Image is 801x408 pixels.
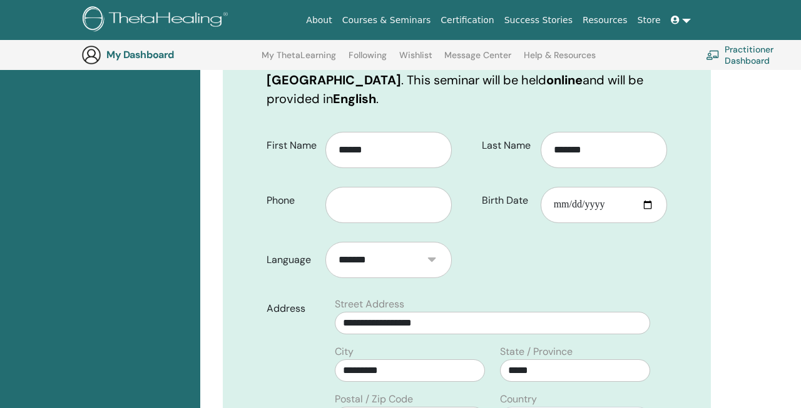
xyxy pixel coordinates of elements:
[578,9,633,32] a: Resources
[257,134,325,157] label: First Name
[257,297,327,321] label: Address
[524,50,596,70] a: Help & Resources
[399,50,432,70] a: Wishlist
[333,91,376,107] b: English
[335,344,354,359] label: City
[633,9,666,32] a: Store
[335,297,404,312] label: Street Address
[706,50,720,60] img: chalkboard-teacher.svg
[337,9,436,32] a: Courses & Seminars
[499,9,578,32] a: Success Stories
[500,392,537,407] label: Country
[267,33,667,108] p: You are registering for on in . This seminar will be held and will be provided in .
[267,53,598,88] b: [GEOGRAPHIC_DATA], DL, [GEOGRAPHIC_DATA]
[262,50,336,70] a: My ThetaLearning
[301,9,337,32] a: About
[444,50,511,70] a: Message Center
[436,9,499,32] a: Certification
[472,189,541,212] label: Birth Date
[546,72,583,88] b: online
[257,189,325,212] label: Phone
[335,392,413,407] label: Postal / Zip Code
[257,248,325,272] label: Language
[472,134,541,157] label: Last Name
[500,344,573,359] label: State / Province
[349,50,387,70] a: Following
[83,6,232,34] img: logo.png
[106,49,232,61] h3: My Dashboard
[81,45,101,65] img: generic-user-icon.jpg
